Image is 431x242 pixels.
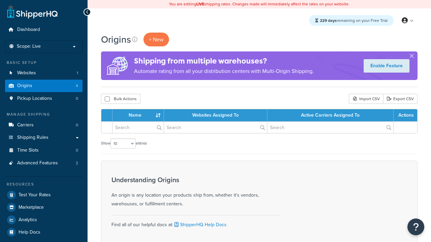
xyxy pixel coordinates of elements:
[383,94,418,104] a: Export CSV
[17,96,52,102] span: Pickup Locations
[5,24,82,36] a: Dashboard
[5,214,82,226] a: Analytics
[77,70,78,76] span: 1
[5,182,82,187] div: Resources
[5,80,82,92] a: Origins 4
[17,70,36,76] span: Websites
[17,122,34,128] span: Carriers
[143,33,169,46] a: + New
[19,217,37,223] span: Analytics
[5,189,82,201] a: Test Your Rates
[19,205,44,210] span: Marketplace
[5,226,82,238] a: Help Docs
[267,122,393,133] input: Search
[101,33,131,46] h1: Origins
[364,59,409,73] a: Enable Feature
[110,138,136,149] select: Showentries
[267,109,394,121] th: Active Carriers Assigned To
[76,83,78,89] span: 4
[17,160,58,166] span: Advanced Features
[394,109,417,121] th: Actions
[5,144,82,157] li: Time Slots
[407,218,424,235] button: Open Resource Center
[5,92,82,105] a: Pickup Locations 0
[101,51,134,80] img: ad-origins-multi-dfa493678c5a35abed25fd24b4b8a3fa3505936ce257c16c00bdefe2f3200be3.png
[5,201,82,213] a: Marketplace
[17,27,40,33] span: Dashboard
[17,135,48,140] span: Shipping Rules
[17,44,41,49] span: Scope: Live
[5,112,82,117] div: Manage Shipping
[164,122,267,133] input: Search
[134,67,314,76] p: Automate rating from all your distribution centers with Multi-Origin Shipping.
[101,94,140,104] button: Bulk Actions
[76,96,78,102] span: 0
[5,60,82,66] div: Basic Setup
[76,148,78,153] span: 0
[19,230,40,235] span: Help Docs
[7,5,58,18] a: ShipperHQ Home
[5,119,82,131] li: Carriers
[101,138,147,149] label: Show entries
[19,192,51,198] span: Test Your Rates
[5,157,82,169] li: Advanced Features
[173,221,227,228] a: ShipperHQ Help Docs
[5,92,82,105] li: Pickup Locations
[320,17,337,24] strong: 229 days
[196,1,204,7] b: LIVE
[349,94,383,104] div: Import CSV
[76,122,78,128] span: 0
[309,15,394,26] div: remaining on your Free Trial
[112,109,164,121] th: Name
[5,144,82,157] a: Time Slots 0
[112,122,164,133] input: Search
[111,215,280,229] div: Find all of our helpful docs at:
[17,148,39,153] span: Time Slots
[17,83,32,89] span: Origins
[5,119,82,131] a: Carriers 0
[76,160,78,166] span: 2
[149,36,164,43] span: + New
[5,80,82,92] li: Origins
[5,67,82,79] a: Websites 1
[5,157,82,169] a: Advanced Features 2
[134,55,314,67] h4: Shipping from multiple warehouses?
[111,176,280,184] h3: Understanding Origins
[164,109,267,121] th: Websites Assigned To
[5,67,82,79] li: Websites
[111,176,280,208] div: An origin is any location your products ship from, whether it's vendors, warehouses, or fulfillme...
[5,131,82,144] a: Shipping Rules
